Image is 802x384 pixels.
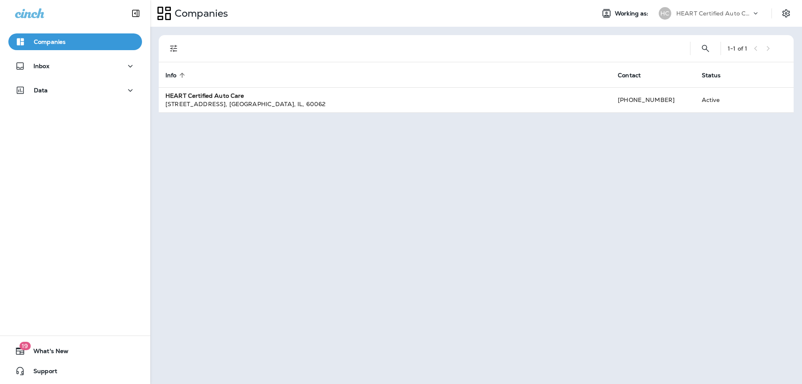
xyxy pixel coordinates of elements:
td: Active [695,87,749,112]
strong: HEART Certified Auto Care [165,92,244,99]
button: Support [8,363,142,379]
p: HEART Certified Auto Care [676,10,751,17]
div: 1 - 1 of 1 [728,45,747,52]
button: Data [8,82,142,99]
button: Search Companies [697,40,714,57]
span: 19 [19,342,30,350]
p: Companies [171,7,228,20]
span: Support [25,368,57,378]
span: Working as: [615,10,650,17]
button: Companies [8,33,142,50]
span: Status [702,72,721,79]
p: Data [34,87,48,94]
span: Contact [618,72,641,79]
button: Settings [779,6,794,21]
span: Contact [618,71,652,79]
div: HC [659,7,671,20]
div: [STREET_ADDRESS] , [GEOGRAPHIC_DATA] , IL , 60062 [165,100,604,108]
span: Info [165,72,177,79]
span: What's New [25,348,69,358]
button: Inbox [8,58,142,74]
button: 19What's New [8,343,142,359]
button: Filters [165,40,182,57]
td: [PHONE_NUMBER] [611,87,695,112]
span: Info [165,71,188,79]
span: Status [702,71,732,79]
p: Inbox [33,63,49,69]
p: Companies [34,38,66,45]
button: Collapse Sidebar [124,5,147,22]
